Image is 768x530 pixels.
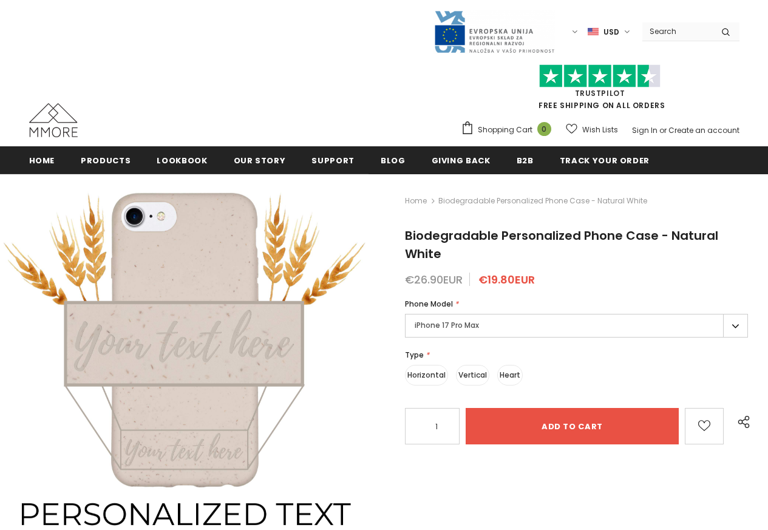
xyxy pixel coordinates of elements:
span: Track your order [560,155,650,166]
a: Home [29,146,55,174]
span: Biodegradable Personalized Phone Case - Natural White [438,194,647,208]
a: Blog [381,146,406,174]
span: Biodegradable Personalized Phone Case - Natural White [405,227,718,262]
label: Vertical [456,365,489,386]
a: Home [405,194,427,208]
a: B2B [517,146,534,174]
label: iPhone 17 Pro Max [405,314,748,338]
span: Blog [381,155,406,166]
a: Wish Lists [566,119,618,140]
span: €26.90EUR [405,272,463,287]
span: FREE SHIPPING ON ALL ORDERS [461,70,739,110]
span: B2B [517,155,534,166]
img: Trust Pilot Stars [539,64,661,88]
a: Products [81,146,131,174]
label: Heart [497,365,523,386]
span: Type [405,350,424,360]
a: Create an account [668,125,739,135]
a: Shopping Cart 0 [461,121,557,139]
span: €19.80EUR [478,272,535,287]
label: Horizontal [405,365,448,386]
input: Search Site [642,22,712,40]
span: 0 [537,122,551,136]
span: Giving back [432,155,491,166]
span: USD [603,26,619,38]
a: Lookbook [157,146,207,174]
a: Track your order [560,146,650,174]
span: Phone Model [405,299,453,309]
span: Our Story [234,155,286,166]
a: support [311,146,355,174]
span: Shopping Cart [478,124,532,136]
a: Trustpilot [575,88,625,98]
span: Products [81,155,131,166]
a: Our Story [234,146,286,174]
img: USD [588,27,599,37]
a: Sign In [632,125,658,135]
span: Lookbook [157,155,207,166]
span: or [659,125,667,135]
a: Giving back [432,146,491,174]
span: Home [29,155,55,166]
img: MMORE Cases [29,103,78,137]
input: Add to cart [466,408,679,444]
a: Javni Razpis [433,26,555,36]
img: Javni Razpis [433,10,555,54]
span: support [311,155,355,166]
span: Wish Lists [582,124,618,136]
